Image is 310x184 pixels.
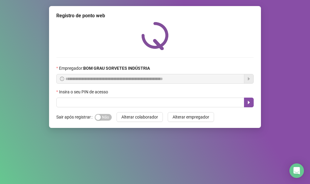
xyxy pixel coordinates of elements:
span: Empregador : [59,65,150,72]
label: Sair após registrar [56,112,95,122]
button: Alterar empregador [168,112,214,122]
span: caret-right [246,100,251,105]
span: Alterar colaborador [121,114,158,120]
label: Insira o seu PIN de acesso [56,89,112,95]
button: Alterar colaborador [117,112,163,122]
div: Open Intercom Messenger [289,163,304,178]
strong: BOM GRAU SORVETES INDÚSTRIA [83,66,150,71]
span: info-circle [60,77,64,81]
span: Alterar empregador [173,114,209,120]
img: QRPoint [141,22,169,50]
div: Registro de ponto web [56,12,254,19]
